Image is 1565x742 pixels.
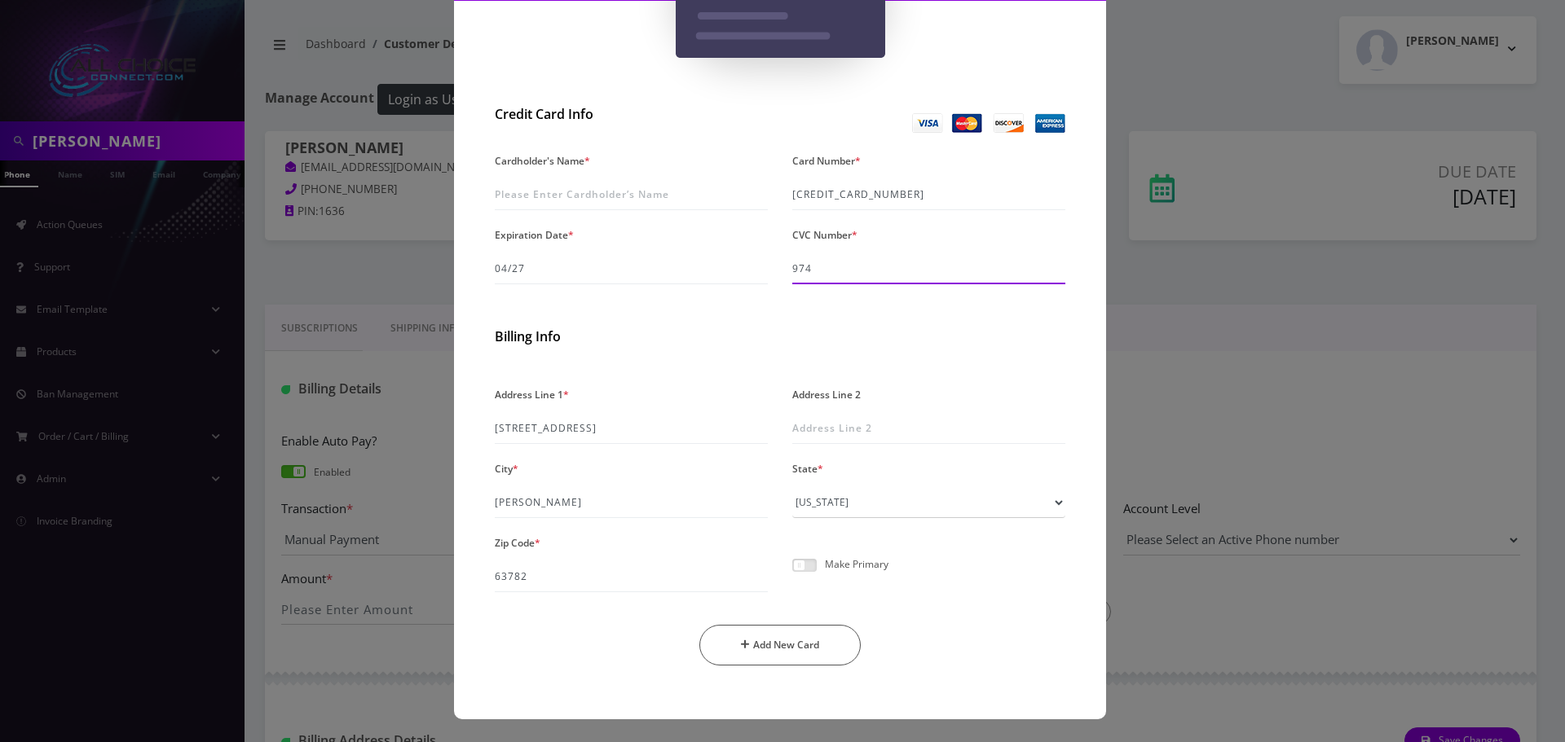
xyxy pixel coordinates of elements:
p: Make Primary [825,559,888,569]
input: City [495,487,768,518]
img: Credit Card Info [912,113,1065,133]
label: Card Number [792,149,861,173]
label: Address Line 1 [495,383,569,406]
label: Cardholder's Name [495,149,590,173]
label: City [495,457,518,481]
label: CVC Number [792,223,857,247]
button: Add New Card [699,625,862,665]
h2: Credit Card Info [495,107,768,122]
label: Zip Code [495,531,540,555]
input: Please Enter Card New Number [792,179,1065,210]
input: CVV [792,253,1065,284]
input: Address Line 1 [495,413,768,444]
input: Please Enter Cardholder’s Name [495,179,768,210]
input: Address Line 2 [792,413,1065,444]
label: State [792,457,823,481]
label: Address Line 2 [792,383,861,406]
input: MM/YY [495,253,768,284]
h2: Billing Info [495,329,1065,345]
label: Expiration Date [495,223,574,247]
